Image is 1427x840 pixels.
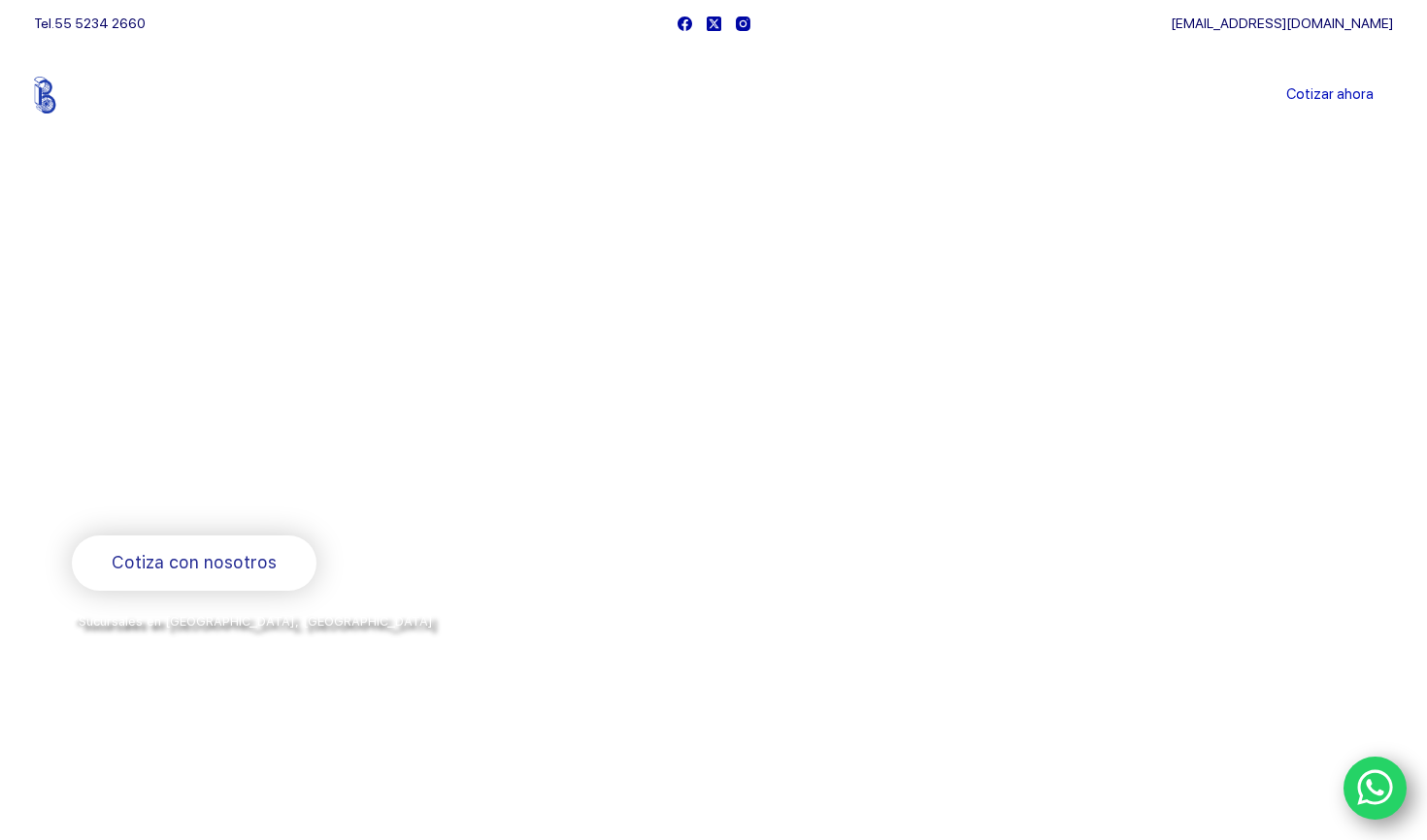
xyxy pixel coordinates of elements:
[1267,76,1393,114] a: Cotizar ahora
[485,47,943,144] nav: Menu Principal
[736,16,750,31] a: Instagram
[678,16,692,31] a: Facebook
[1171,16,1393,31] a: [EMAIL_ADDRESS][DOMAIN_NAME]
[72,331,712,465] span: Somos los doctores de la industria
[34,16,146,31] span: Tel.
[72,289,320,313] span: Bienvenido a Balerytodo®
[72,485,455,509] span: Rodamientos y refacciones industriales
[34,77,155,113] img: Balerytodo
[112,549,277,577] span: Cotiza con nosotros
[1344,757,1408,821] a: WhatsApp
[72,614,433,629] span: *Sucursales en [GEOGRAPHIC_DATA], [GEOGRAPHIC_DATA]
[54,16,146,31] a: 55 5234 2660
[72,535,316,591] a: Cotiza con nosotros
[707,16,721,31] a: X (Twitter)
[72,635,542,651] span: y envíos a todo [GEOGRAPHIC_DATA] por la paquetería de su preferencia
